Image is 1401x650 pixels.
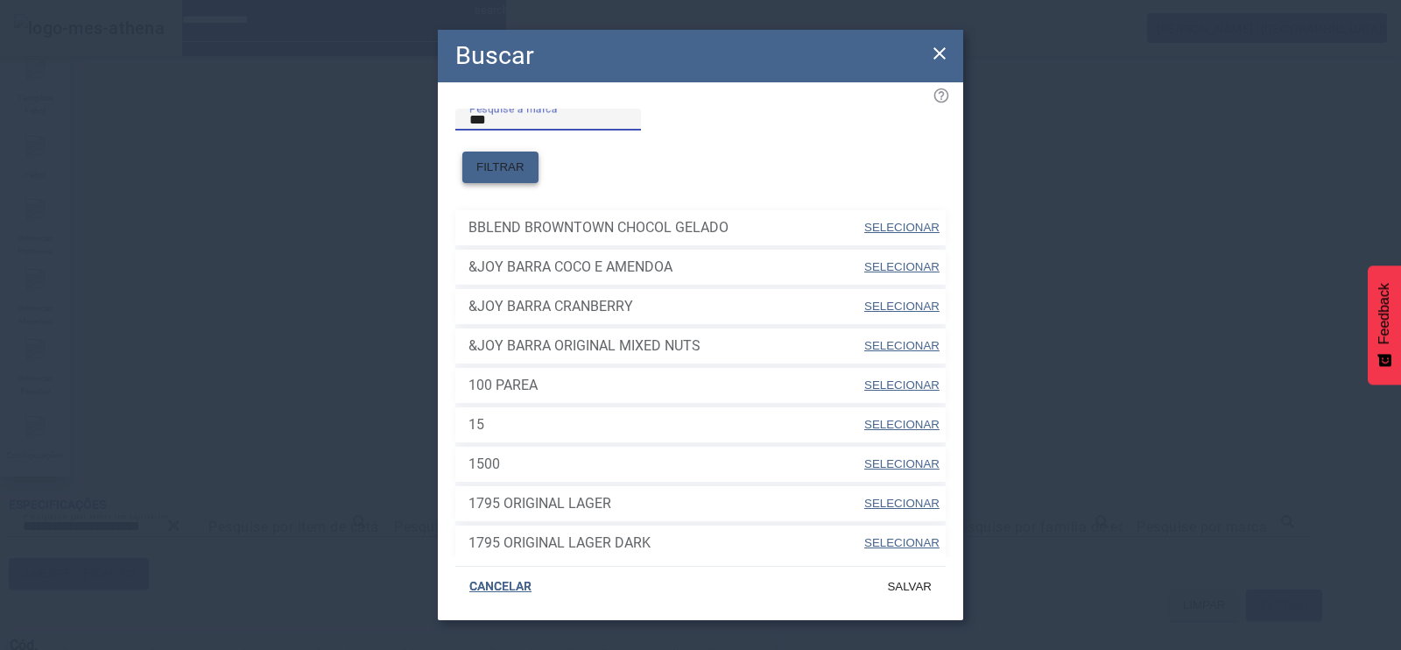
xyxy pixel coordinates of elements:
[864,418,940,431] span: SELECIONAR
[468,454,862,475] span: 1500
[864,536,940,549] span: SELECIONAR
[862,527,941,559] button: SELECIONAR
[873,571,946,603] button: SALVAR
[468,493,862,514] span: 1795 ORIGINAL LAGER
[469,578,532,596] span: CANCELAR
[864,378,940,392] span: SELECIONAR
[455,571,546,603] button: CANCELAR
[862,212,941,244] button: SELECIONAR
[468,257,862,278] span: &JOY BARRA COCO E AMENDOA
[468,414,862,435] span: 15
[862,291,941,322] button: SELECIONAR
[864,300,940,313] span: SELECIONAR
[1376,283,1392,344] span: Feedback
[864,457,940,470] span: SELECIONAR
[468,375,862,396] span: 100 PAREA
[468,217,862,238] span: BBLEND BROWNTOWN CHOCOL GELADO
[862,370,941,401] button: SELECIONAR
[476,159,524,176] span: FILTRAR
[468,336,862,357] span: &JOY BARRA ORIGINAL MIXED NUTS
[887,578,932,596] span: SALVAR
[862,488,941,519] button: SELECIONAR
[862,409,941,441] button: SELECIONAR
[864,260,940,273] span: SELECIONAR
[864,221,940,234] span: SELECIONAR
[1368,265,1401,385] button: Feedback - Mostrar pesquisa
[468,296,862,317] span: &JOY BARRA CRANBERRY
[862,251,941,283] button: SELECIONAR
[864,497,940,510] span: SELECIONAR
[862,449,941,480] button: SELECIONAR
[462,152,539,183] button: FILTRAR
[468,533,862,554] span: 1795 ORIGINAL LAGER DARK
[864,339,940,352] span: SELECIONAR
[862,330,941,362] button: SELECIONAR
